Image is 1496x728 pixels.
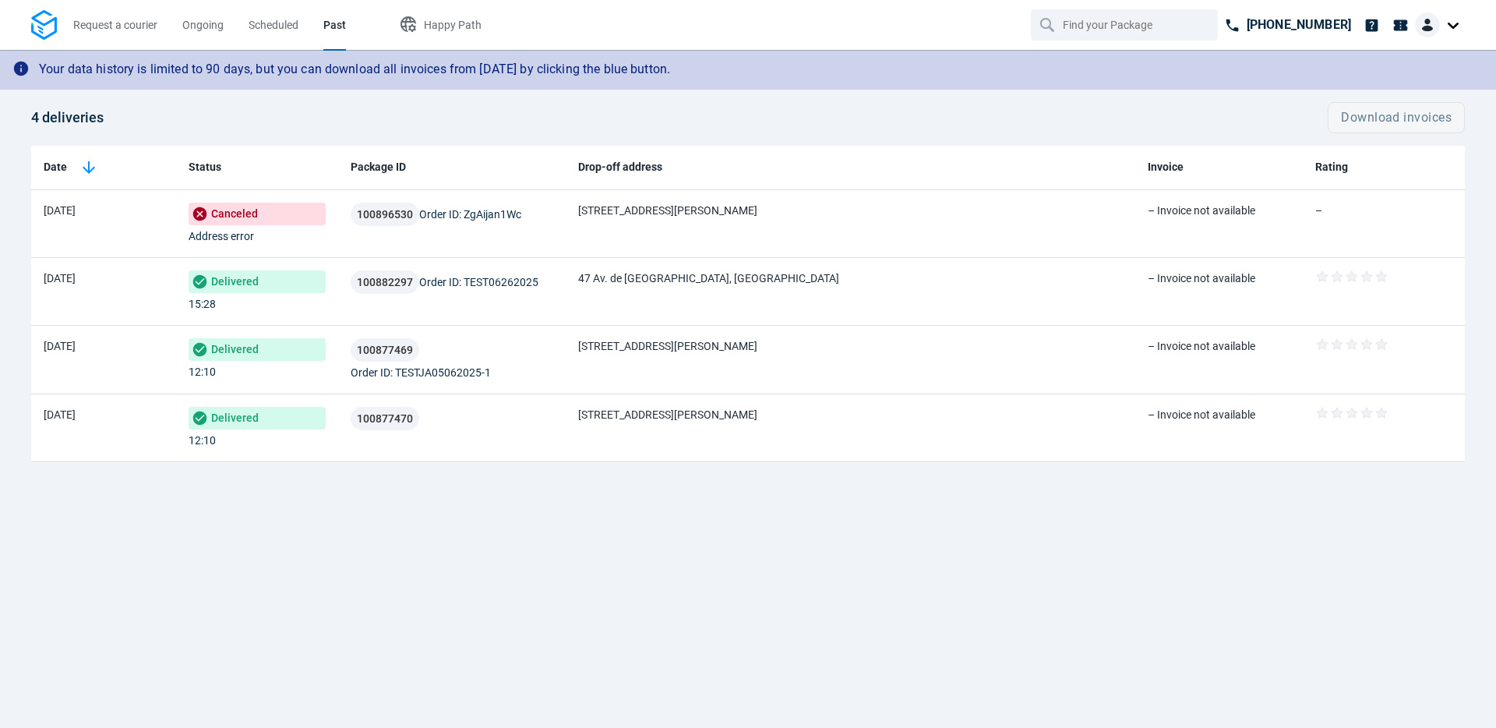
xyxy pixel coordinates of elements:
[1157,204,1255,217] span: Invoice not available
[351,366,491,379] span: Order ID: TESTJA05062025-1
[578,340,757,352] span: [STREET_ADDRESS][PERSON_NAME]
[44,272,76,284] span: [DATE]
[351,203,419,226] button: 100896530
[578,204,757,217] span: [STREET_ADDRESS][PERSON_NAME]
[44,159,67,175] span: Date
[1063,10,1189,40] input: Find your Package
[1157,408,1255,421] span: Invoice not available
[189,230,254,242] span: Address error
[357,345,413,355] span: 100877469
[44,340,76,352] span: [DATE]
[249,19,298,31] span: Scheduled
[323,19,346,31] span: Past
[1148,340,1155,352] span: –
[44,408,76,421] span: [DATE]
[357,413,413,424] span: 100877470
[357,209,413,220] span: 100896530
[39,55,670,85] div: Your data history is limited to 90 days, but you can download all invoices from [DATE] by clickin...
[578,272,839,284] span: 47 Av. de [GEOGRAPHIC_DATA], [GEOGRAPHIC_DATA]
[351,407,419,430] button: 100877470
[73,19,157,31] span: Request a courier
[1148,272,1155,284] span: –
[1218,9,1357,41] a: [PHONE_NUMBER]
[31,109,104,125] span: 4 deliveries
[419,276,538,288] span: Order ID: TEST06262025
[31,146,176,190] th: Toggle SortBy
[351,159,406,175] span: Package ID
[419,208,521,221] span: Order ID: ZgAijan1Wc
[79,158,98,177] img: sorting
[1415,12,1440,37] img: Client
[357,277,413,288] span: 100882297
[1148,159,1184,175] span: Invoice
[1157,272,1255,284] span: Invoice not available
[1148,204,1155,217] span: –
[1315,204,1322,217] span: –
[189,270,326,293] span: Delivered
[182,19,224,31] span: Ongoing
[189,159,221,175] span: Status
[351,270,419,294] button: 100882297
[189,203,326,225] span: Canceled
[189,407,326,429] span: Delivered
[189,366,216,378] span: 12:10
[578,408,757,421] span: [STREET_ADDRESS][PERSON_NAME]
[44,204,76,217] span: [DATE]
[1247,16,1351,34] p: [PHONE_NUMBER]
[1157,340,1255,352] span: Invoice not available
[1148,408,1155,421] span: –
[424,19,482,31] span: Happy Path
[1315,159,1348,175] span: Rating
[189,338,326,361] span: Delivered
[31,10,57,41] img: Logo
[189,434,216,447] span: 12:10
[578,159,662,175] span: Drop-off address
[189,298,216,310] span: 15:28
[351,338,419,362] button: 100877469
